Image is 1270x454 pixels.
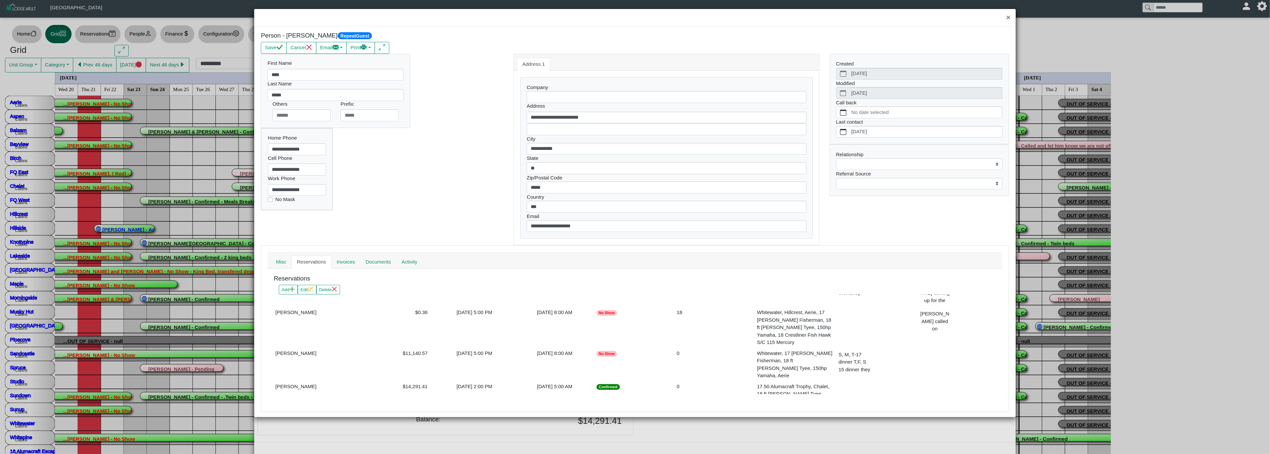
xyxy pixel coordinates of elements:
div: [DATE] 2:00 PM [436,383,513,391]
label: No date selected [850,107,1002,118]
div: [DATE] 5:00 PM [436,309,513,316]
label: No Mask [275,196,295,203]
h6: Address [527,103,806,109]
a: Address 1 [517,58,550,71]
div: $11,140.57 [356,350,433,357]
svg: calendar [840,109,846,116]
div: [DATE] 8:00 AM [516,350,593,357]
svg: plus [289,286,295,292]
h6: Prefix: [341,101,399,107]
div: Relationship Referral Source [830,145,1009,196]
a: Activity [396,256,423,269]
button: Deletex [316,285,340,294]
a: Reservations [291,256,331,269]
a: Documents [360,256,396,269]
svg: envelope fill [333,44,339,51]
h6: Work Phone [268,175,326,181]
td: Whitewater, 17 [PERSON_NAME] Fisherman, 18 ft [PERSON_NAME] Tyee, 150hp Yamaha, Aerie [755,348,835,381]
button: arrows angle expand [375,42,389,54]
svg: printer fill [361,44,367,51]
button: Cancelx [286,42,316,54]
button: calendar [836,107,850,118]
span: RepeatGuest [338,32,372,39]
td: 17.50 Alumacraft Trophy, Chalet, 18 ft [PERSON_NAME] Tyee, 150hp Yamaha, Whitewater, Aerie, Hillc... [755,381,835,414]
div: [DATE] 5:00 AM [516,383,593,391]
h6: First Name [268,60,404,66]
div: Company City State Zip/Postal Code Country Email [521,77,813,238]
button: Editpencil square [298,285,316,294]
a: Invoices [331,256,360,269]
button: Savecheck [261,42,286,54]
svg: pencil square [308,286,313,292]
h6: Last Name [268,81,404,87]
h6: Home Phone [268,135,326,141]
div: $14,291.41 [356,383,433,391]
h5: Reservations [274,275,310,283]
svg: arrows angle expand [379,44,385,51]
button: Addplus [279,285,298,294]
td: [PERSON_NAME] [274,348,354,381]
div: Created Modified Call back Last contact [830,54,1009,144]
svg: x [332,286,337,292]
div: [PERSON_NAME] called on 3/13....wants us to reserve whitewater and hillcrest and added boats... a... [918,309,951,334]
td: 0 [675,381,755,414]
td: 18 [675,307,755,348]
td: [PERSON_NAME] [274,381,354,414]
div: S, M, T-17 dinner T,F, S 15 dinner they will eat the same meal as [GEOGRAPHIC_DATA] and offered t... [837,350,871,375]
label: [DATE] [850,126,1002,138]
button: Emailenvelope fill [316,42,347,54]
div: $0.36 [356,309,433,316]
button: calendar [836,126,850,138]
button: Close [1001,9,1015,27]
button: Printprinter fill [346,42,375,54]
svg: x [306,44,312,51]
h6: Cell Phone [268,155,326,161]
div: [DATE] 5:00 PM [436,350,513,357]
h6: Others [272,101,331,107]
td: 0 [675,348,755,381]
svg: check [276,44,283,51]
div: [DATE] 8:00 AM [516,309,593,316]
td: [PERSON_NAME] [274,307,354,348]
svg: calendar [840,129,846,135]
td: Whitewater, Hillcrest, Aerie, 17 [PERSON_NAME] Fisherman, 18 ft [PERSON_NAME] Tyee, 150hp Yamaha,... [755,307,835,348]
h5: Person - [PERSON_NAME] [261,32,630,40]
a: Misc [271,256,292,269]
